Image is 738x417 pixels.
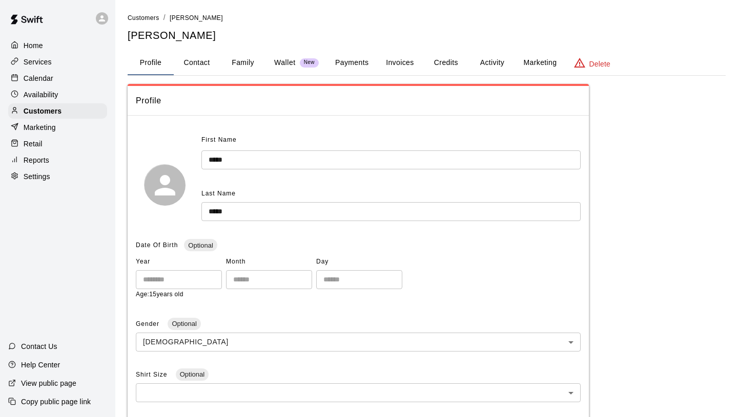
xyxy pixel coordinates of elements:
span: Profile [136,94,581,107]
p: Availability [24,90,58,100]
p: Customers [24,106,61,116]
span: Optional [176,370,209,378]
a: Settings [8,169,107,184]
span: Optional [168,320,200,327]
span: Year [136,254,222,270]
button: Activity [469,51,515,75]
span: Gender [136,320,161,327]
p: Copy public page link [21,397,91,407]
p: Retail [24,139,43,149]
div: [DEMOGRAPHIC_DATA] [136,333,581,352]
span: Month [226,254,312,270]
span: First Name [201,132,237,148]
span: Shirt Size [136,371,170,378]
p: Settings [24,171,50,182]
span: Customers [128,14,159,21]
p: Reports [24,155,49,165]
a: Services [8,54,107,70]
span: Date Of Birth [136,242,178,249]
a: Customers [128,13,159,21]
a: Home [8,38,107,53]
p: Wallet [274,57,296,68]
button: Marketing [515,51,565,75]
p: Home [24,40,43,51]
h5: [PERSON_NAME] [128,29,726,42]
button: Contact [174,51,220,75]
a: Retail [8,136,107,151]
p: Marketing [24,122,56,133]
a: Marketing [8,120,107,135]
button: Family [220,51,266,75]
p: Calendar [24,73,53,83]
span: Optional [184,242,217,249]
span: Age: 15 years old [136,291,183,298]
a: Customers [8,103,107,119]
nav: breadcrumb [128,12,726,24]
span: Day [316,254,402,270]
button: Payments [327,51,377,75]
p: Services [24,57,52,67]
p: View public page [21,378,76,388]
button: Credits [423,51,469,75]
span: Last Name [201,190,236,197]
p: Help Center [21,360,60,370]
p: Delete [589,59,610,69]
button: Profile [128,51,174,75]
a: Reports [8,152,107,168]
a: Calendar [8,71,107,86]
p: Contact Us [21,341,57,352]
div: basic tabs example [128,51,726,75]
button: Invoices [377,51,423,75]
li: / [163,12,166,23]
span: [PERSON_NAME] [170,14,223,21]
a: Availability [8,87,107,102]
span: New [300,59,319,66]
